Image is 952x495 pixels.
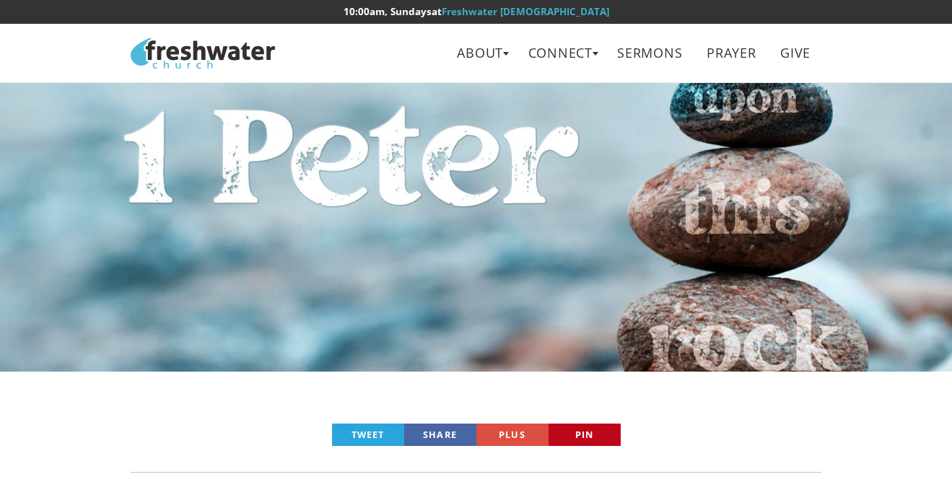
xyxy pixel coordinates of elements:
img: Freshwater Church [131,38,275,69]
a: Give [770,37,821,69]
a: About [447,37,514,69]
a: Tweet [332,424,404,446]
a: Connect [518,37,603,69]
a: Prayer [696,37,767,69]
a: Plus [476,424,549,446]
a: Freshwater [DEMOGRAPHIC_DATA] [442,5,609,18]
a: Pin [549,424,621,446]
a: Sermons [607,37,693,69]
time: 10:00am, Sundays [344,5,432,18]
a: Share [404,424,476,446]
h6: at [131,6,821,17]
